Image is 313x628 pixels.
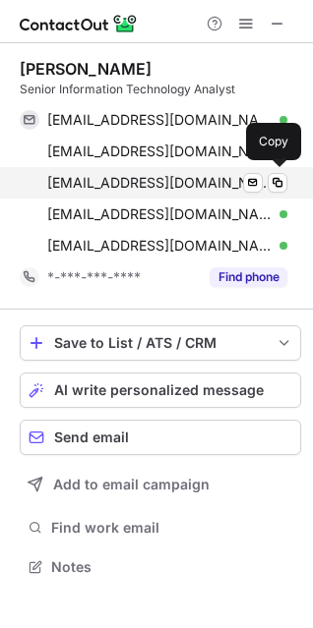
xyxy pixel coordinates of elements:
div: Save to List / ATS / CRM [54,335,267,351]
span: Find work email [51,519,293,537]
span: Add to email campaign [53,477,210,492]
button: Reveal Button [210,267,287,287]
div: [PERSON_NAME] [20,59,152,79]
button: Send email [20,420,301,455]
button: save-profile-one-click [20,325,301,361]
span: [EMAIL_ADDRESS][DOMAIN_NAME] [47,143,273,160]
span: [EMAIL_ADDRESS][DOMAIN_NAME] [47,205,273,223]
span: [EMAIL_ADDRESS][DOMAIN_NAME] [47,237,273,255]
button: Find work email [20,514,301,542]
div: Senior Information Technology Analyst [20,81,301,98]
span: Send email [54,429,129,445]
button: Add to email campaign [20,467,301,502]
button: AI write personalized message [20,372,301,408]
span: AI write personalized message [54,382,264,398]
button: Notes [20,553,301,581]
span: Notes [51,558,293,576]
img: ContactOut v5.3.10 [20,12,138,35]
span: [EMAIL_ADDRESS][DOMAIN_NAME] [47,111,273,129]
span: [EMAIL_ADDRESS][DOMAIN_NAME] [47,174,273,192]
